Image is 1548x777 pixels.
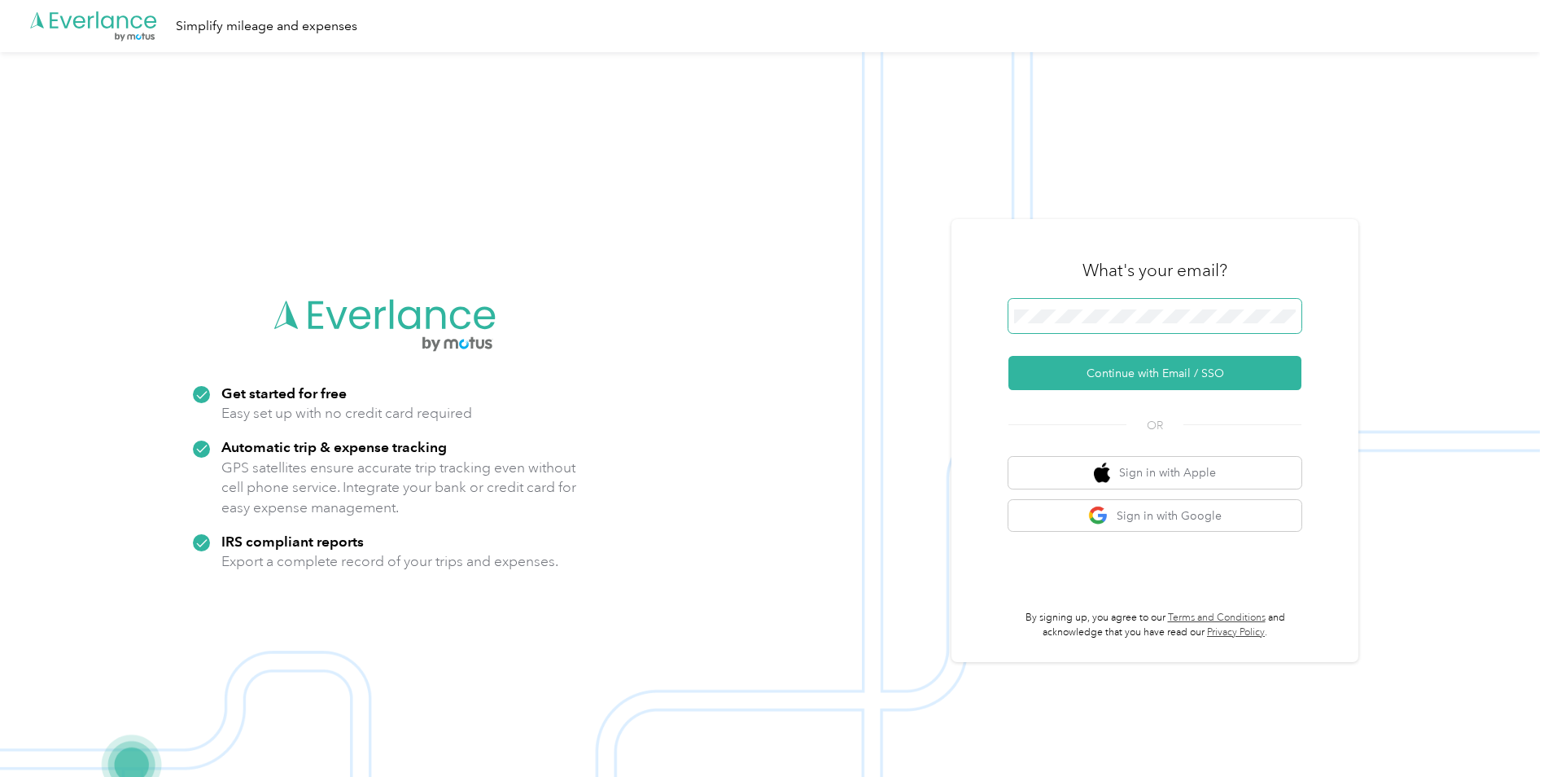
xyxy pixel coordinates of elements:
[221,533,364,550] strong: IRS compliant reports
[221,458,577,518] p: GPS satellites ensure accurate trip tracking even without cell phone service. Integrate your bank...
[1008,500,1301,532] button: google logoSign in with Google
[221,384,347,402] strong: Get started for free
[1094,463,1110,483] img: apple logo
[1008,611,1301,639] p: By signing up, you agree to our and acknowledge that you have read our .
[221,403,472,424] p: Easy set up with no credit card required
[1008,457,1301,489] button: apple logoSign in with Apple
[1008,356,1301,390] button: Continue with Email / SSO
[1126,417,1183,434] span: OR
[221,551,558,572] p: Export a complete record of your trips and expenses.
[176,16,357,37] div: Simplify mileage and expenses
[1088,506,1109,526] img: google logo
[1082,259,1227,282] h3: What's your email?
[221,438,447,455] strong: Automatic trip & expense tracking
[1207,626,1265,639] a: Privacy Policy
[1168,612,1266,624] a: Terms and Conditions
